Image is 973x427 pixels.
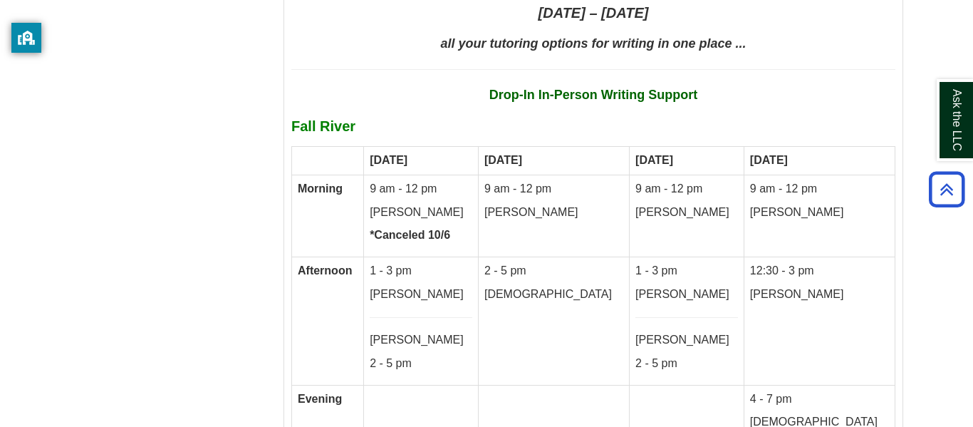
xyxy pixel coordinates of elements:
[635,154,673,166] strong: [DATE]
[370,229,450,241] strong: *Canceled 10/6
[370,287,472,303] p: [PERSON_NAME]
[370,332,472,349] p: [PERSON_NAME]
[370,181,472,197] p: 9 am - 12 pm
[635,205,738,221] p: [PERSON_NAME]
[440,36,746,51] span: all your tutoring options for writing in one place ...
[635,356,738,372] p: 2 - 5 pm
[635,181,738,197] p: 9 am - 12 pm
[370,263,472,279] p: 1 - 3 pm
[635,287,738,303] p: [PERSON_NAME]
[750,263,889,279] p: 12:30 - 3 pm
[750,205,889,221] p: [PERSON_NAME]
[298,264,352,277] strong: Afternoon
[370,205,472,221] p: [PERSON_NAME]
[750,154,788,166] strong: [DATE]
[11,23,41,53] button: privacy banner
[291,118,355,134] b: Fall River
[750,287,889,303] p: [PERSON_NAME]
[750,181,889,197] p: 9 am - 12 pm
[298,393,342,405] strong: Evening
[489,88,698,102] strong: Drop-In In-Person Writing Support
[635,332,738,349] p: [PERSON_NAME]
[298,182,343,195] strong: Morning
[750,391,889,408] p: 4 - 7 pm
[538,5,649,21] strong: [DATE] – [DATE]
[484,181,623,197] p: 9 am - 12 pm
[370,356,472,372] p: 2 - 5 pm
[484,205,623,221] p: [PERSON_NAME]
[484,154,522,166] strong: [DATE]
[484,263,623,279] p: 2 - 5 pm
[484,287,623,303] p: [DEMOGRAPHIC_DATA]
[924,180,969,199] a: Back to Top
[635,263,738,279] p: 1 - 3 pm
[370,154,407,166] strong: [DATE]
